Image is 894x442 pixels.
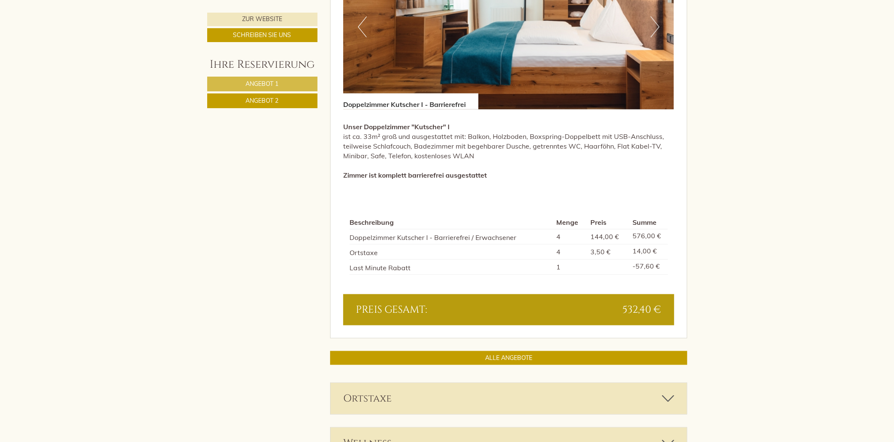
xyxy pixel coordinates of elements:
span: 144,00 € [590,232,619,241]
td: Ortstaxe [350,245,553,260]
span: 532,40 € [623,303,662,317]
td: 4 [553,229,587,245]
td: 4 [553,245,587,260]
td: Last Minute Rabatt [350,259,553,274]
span: Angebot 1 [246,80,279,88]
a: Zur Website [207,13,318,26]
p: ist ca. 33m² groß und ausgestattet mit: Balkon, Holzboden, Boxspring-Doppelbett mit USB-Anschluss... [343,122,674,180]
span: Angebot 2 [246,97,279,104]
button: Previous [358,16,367,37]
td: 14,00 € [630,245,668,260]
div: Doppelzimmer Kutscher I - Barrierefrei [343,93,478,109]
strong: Zimmer ist komplett barrierefrei ausgestattet [343,171,487,179]
th: Menge [553,216,587,229]
th: Summe [630,216,668,229]
th: Beschreibung [350,216,553,229]
td: 576,00 € [630,229,668,245]
button: Next [651,16,659,37]
td: 1 [553,259,587,274]
strong: Unser Doppelzimmer "Kutscher" I [343,122,450,131]
td: -57,60 € [630,259,668,274]
div: Ortstaxe [331,383,687,414]
th: Preis [587,216,629,229]
div: Preis gesamt: [350,303,509,317]
a: ALLE ANGEBOTE [330,351,687,365]
div: Ihre Reservierung [207,57,318,72]
td: Doppelzimmer Kutscher I - Barrierefrei / Erwachsener [350,229,553,245]
a: Schreiben Sie uns [207,28,318,42]
span: 3,50 € [590,248,611,256]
